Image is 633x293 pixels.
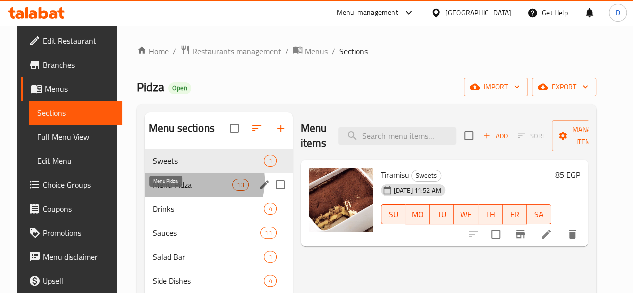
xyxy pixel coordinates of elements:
span: MO [409,207,426,222]
a: Upsell [21,269,122,293]
span: Sections [339,45,368,57]
span: Drinks [153,203,264,215]
span: Select section [458,125,479,146]
h6: 85 EGP [555,168,580,182]
span: 11 [261,228,276,238]
span: Side Dishes [153,275,264,287]
div: Menu-management [337,7,398,19]
span: Salad Bar [153,251,264,263]
a: Promotions [21,221,122,245]
span: Menus [45,83,114,95]
span: export [540,81,588,93]
span: Select section first [511,128,552,144]
nav: breadcrumb [137,45,596,58]
button: MO [405,204,430,224]
a: Full Menu View [29,125,122,149]
a: Edit Menu [29,149,122,173]
button: SA [527,204,551,224]
span: Manage items [560,123,611,148]
a: Edit menu item [540,228,552,240]
span: Sauces [153,227,260,239]
div: items [232,179,248,191]
a: Menus [21,77,122,101]
a: Edit Restaurant [21,29,122,53]
span: D [615,7,620,18]
button: Manage items [552,120,619,151]
span: Branches [43,59,114,71]
button: FR [503,204,527,224]
span: FR [507,207,523,222]
div: items [264,275,276,287]
span: Coupons [43,203,114,215]
button: Branch-specific-item [508,222,532,246]
span: Edit Restaurant [43,35,114,47]
div: Salad Bar1 [145,245,293,269]
span: Add [482,130,509,142]
a: Branches [21,53,122,77]
div: items [260,227,276,239]
span: Menu disclaimer [43,251,114,263]
div: Menu Pidza13edit [145,173,293,197]
span: 1 [264,252,276,262]
span: Sort sections [245,116,269,140]
span: Open [168,84,191,92]
img: Tiramisu [309,168,373,232]
span: Pidza [137,76,164,98]
span: SA [531,207,547,222]
div: Side Dishes4 [145,269,293,293]
li: / [173,45,176,57]
div: Sauces11 [145,221,293,245]
span: Sections [37,107,114,119]
span: Tiramisu [381,167,409,182]
span: Menu Pidza [153,179,232,191]
span: 4 [264,276,276,286]
span: Select all sections [224,118,245,139]
span: Sweets [153,155,264,167]
span: Sweets [412,170,441,181]
span: Restaurants management [192,45,281,57]
button: Add [479,128,511,144]
span: WE [458,207,474,222]
a: Menu disclaimer [21,245,122,269]
span: Upsell [43,275,114,287]
span: Choice Groups [43,179,114,191]
span: TH [482,207,499,222]
input: search [338,127,456,145]
span: import [472,81,520,93]
span: SU [385,207,402,222]
a: Coupons [21,197,122,221]
button: Add section [269,116,293,140]
button: TH [478,204,503,224]
div: Drinks4 [145,197,293,221]
div: [GEOGRAPHIC_DATA] [445,7,511,18]
h2: Menu sections [149,121,215,136]
button: import [464,78,528,96]
a: Choice Groups [21,173,122,197]
button: TU [430,204,454,224]
button: SU [381,204,406,224]
span: Select to update [485,224,506,245]
button: WE [454,204,478,224]
button: export [532,78,596,96]
span: Promotions [43,227,114,239]
div: items [264,155,276,167]
a: Sections [29,101,122,125]
button: delete [560,222,584,246]
span: 13 [233,180,248,190]
h2: Menu items [301,121,327,151]
span: Edit Menu [37,155,114,167]
div: Sweets1 [145,149,293,173]
button: edit [257,177,272,192]
div: items [264,251,276,263]
span: Add item [479,128,511,144]
span: TU [434,207,450,222]
span: Menus [305,45,328,57]
li: / [285,45,289,57]
span: Full Menu View [37,131,114,143]
span: [DATE] 11:52 AM [390,186,445,195]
